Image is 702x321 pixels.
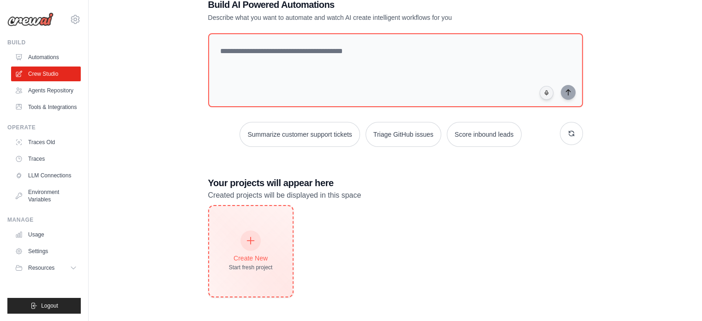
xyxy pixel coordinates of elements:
span: Resources [28,264,54,272]
a: LLM Connections [11,168,81,183]
a: Traces Old [11,135,81,150]
a: Tools & Integrations [11,100,81,115]
p: Describe what you want to automate and watch AI create intelligent workflows for you [208,13,518,22]
button: Logout [7,298,81,314]
a: Automations [11,50,81,65]
a: Usage [11,227,81,242]
a: Crew Studio [11,67,81,81]
div: Start fresh project [229,264,273,271]
button: Triage GitHub issues [366,122,441,147]
span: Logout [41,302,58,309]
h3: Your projects will appear here [208,176,583,189]
button: Summarize customer support tickets [240,122,360,147]
div: Build [7,39,81,46]
a: Traces [11,151,81,166]
p: Created projects will be displayed in this space [208,189,583,201]
div: Operate [7,124,81,131]
img: Logo [7,12,54,26]
a: Environment Variables [11,185,81,207]
button: Get new suggestions [560,122,583,145]
div: Manage [7,216,81,224]
button: Click to speak your automation idea [540,86,553,100]
a: Settings [11,244,81,259]
button: Score inbound leads [447,122,522,147]
button: Resources [11,260,81,275]
a: Agents Repository [11,83,81,98]
div: Create New [229,254,273,263]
